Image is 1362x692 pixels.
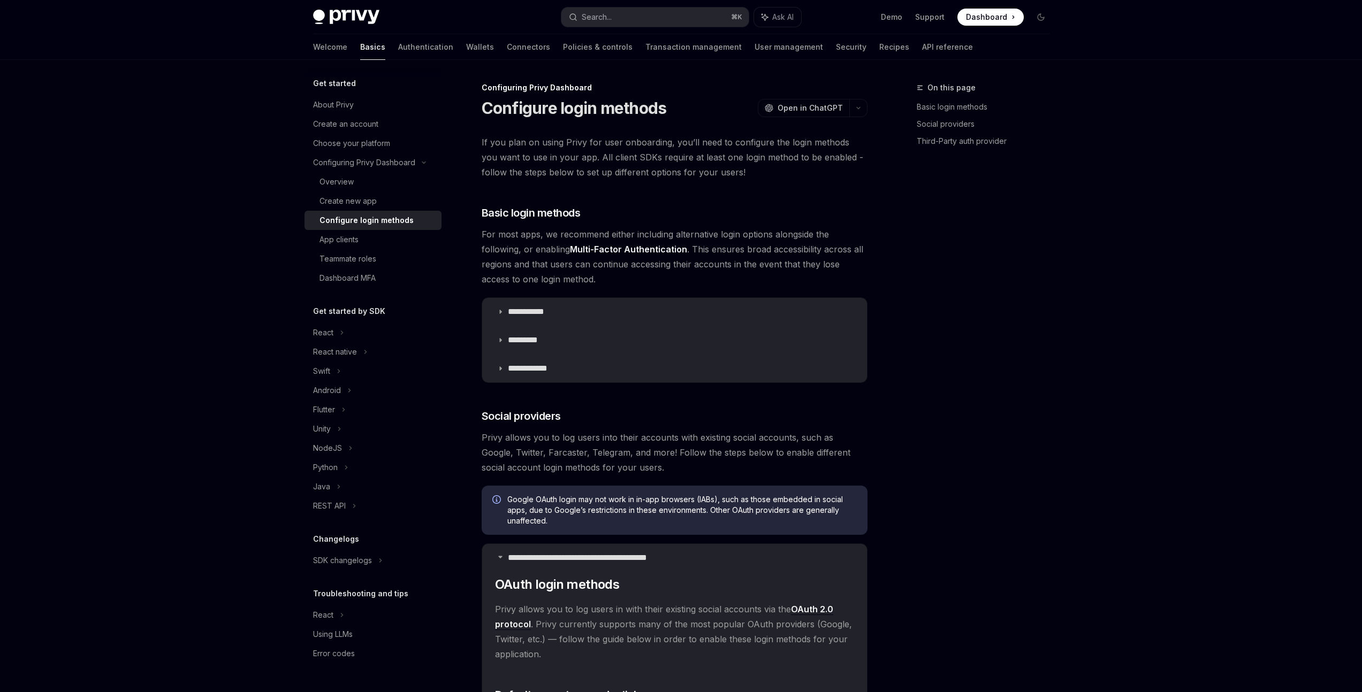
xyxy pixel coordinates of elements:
[313,461,338,474] div: Python
[305,230,442,249] a: App clients
[922,34,973,60] a: API reference
[305,134,442,153] a: Choose your platform
[582,11,612,24] div: Search...
[305,211,442,230] a: Configure login methods
[917,98,1058,116] a: Basic login methods
[313,77,356,90] h5: Get started
[563,34,633,60] a: Policies & controls
[313,137,390,150] div: Choose your platform
[319,195,377,207] div: Create new app
[360,34,385,60] a: Basics
[313,98,354,111] div: About Privy
[305,249,442,268] a: Teammate roles
[466,34,494,60] a: Wallets
[313,647,355,660] div: Error codes
[492,495,503,506] svg: Info
[917,133,1058,150] a: Third-Party auth provider
[482,82,868,93] div: Configuring Privy Dashboard
[319,233,359,246] div: App clients
[319,252,376,265] div: Teammate roles
[313,628,353,641] div: Using LLMs
[957,9,1024,26] a: Dashboard
[313,587,408,600] h5: Troubleshooting and tips
[966,12,1007,22] span: Dashboard
[319,214,414,227] div: Configure login methods
[754,7,801,27] button: Ask AI
[482,409,561,424] span: Social providers
[778,103,843,113] span: Open in ChatGPT
[570,244,687,255] a: Multi-Factor Authentication
[755,34,823,60] a: User management
[313,345,357,358] div: React native
[313,305,385,318] h5: Get started by SDK
[313,480,330,493] div: Java
[561,7,749,27] button: Search...⌘K
[313,442,342,455] div: NodeJS
[482,430,868,475] span: Privy allows you to log users into their accounts with existing social accounts, such as Google, ...
[1032,9,1049,26] button: Toggle dark mode
[645,34,742,60] a: Transaction management
[495,576,620,593] span: OAuth login methods
[482,227,868,287] span: For most apps, we recommend either including alternative login options alongside the following, o...
[313,403,335,416] div: Flutter
[313,10,379,25] img: dark logo
[313,326,333,339] div: React
[313,156,415,169] div: Configuring Privy Dashboard
[507,34,550,60] a: Connectors
[758,99,849,117] button: Open in ChatGPT
[398,34,453,60] a: Authentication
[881,12,902,22] a: Demo
[305,625,442,644] a: Using LLMs
[305,95,442,114] a: About Privy
[313,384,341,397] div: Android
[836,34,866,60] a: Security
[927,81,976,94] span: On this page
[482,135,868,180] span: If you plan on using Privy for user onboarding, you’ll need to configure the login methods you wa...
[313,499,346,512] div: REST API
[313,554,372,567] div: SDK changelogs
[731,13,742,21] span: ⌘ K
[313,422,331,435] div: Unity
[319,175,354,188] div: Overview
[482,98,667,118] h1: Configure login methods
[305,114,442,134] a: Create an account
[313,365,330,378] div: Swift
[305,268,442,288] a: Dashboard MFA
[313,118,378,130] div: Create an account
[507,494,857,526] span: Google OAuth login may not work in in-app browsers (IABs), such as those embedded in social apps,...
[772,12,794,22] span: Ask AI
[917,116,1058,133] a: Social providers
[313,34,347,60] a: Welcome
[313,533,359,545] h5: Changelogs
[305,172,442,191] a: Overview
[495,602,854,662] span: Privy allows you to log users in with their existing social accounts via the . Privy currently su...
[313,609,333,621] div: React
[319,272,376,285] div: Dashboard MFA
[482,205,581,220] span: Basic login methods
[305,644,442,663] a: Error codes
[915,12,945,22] a: Support
[879,34,909,60] a: Recipes
[305,191,442,211] a: Create new app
